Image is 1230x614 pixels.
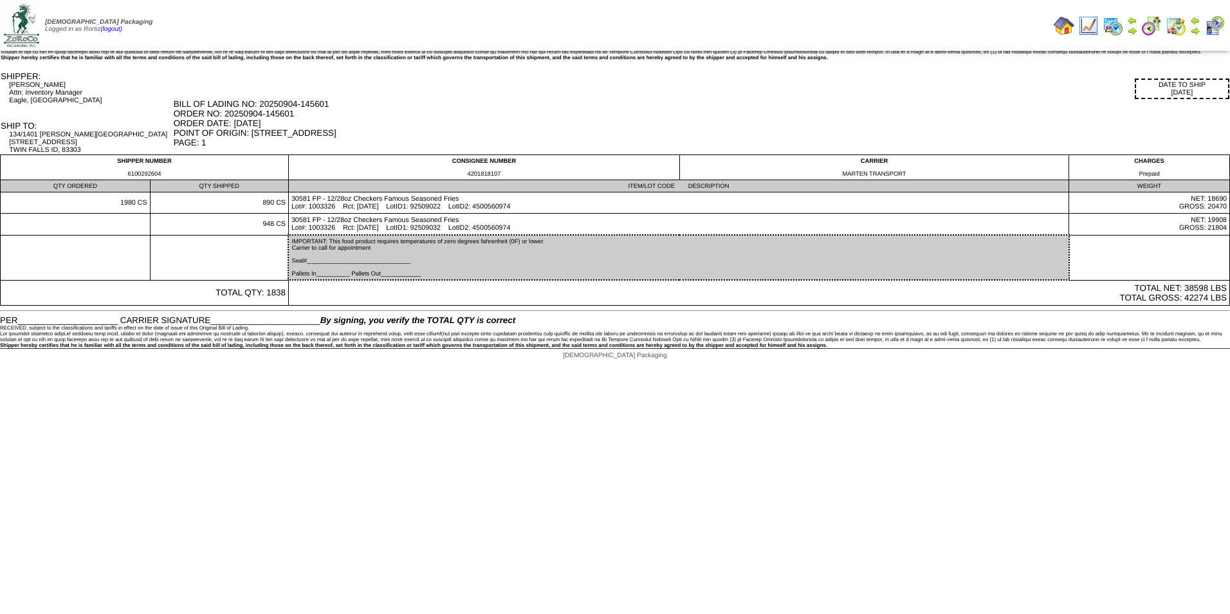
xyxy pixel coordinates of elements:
[288,280,1229,306] td: TOTAL NET: 38598 LBS TOTAL GROSS: 42274 LBS
[679,155,1069,180] td: CARRIER
[174,99,1229,147] div: BILL OF LADING NO: 20250904-145601 ORDER NO: 20250904-145601 ORDER DATE: [DATE] POINT OF ORIGIN: ...
[100,26,122,33] a: (logout)
[150,192,288,214] td: 890 CS
[1,121,172,131] div: SHIP TO:
[45,19,152,33] span: Logged in as Rortiz
[150,214,288,236] td: 948 CS
[1078,15,1099,36] img: line_graph.gif
[1,71,172,81] div: SHIPPER:
[1190,26,1200,36] img: arrowright.gif
[45,19,152,26] span: [DEMOGRAPHIC_DATA] Packaging
[1127,15,1137,26] img: arrowleft.gif
[1,155,289,180] td: SHIPPER NUMBER
[563,352,666,359] span: [DEMOGRAPHIC_DATA] Packaging
[1069,214,1230,236] td: NET: 19908 GROSS: 21804
[3,171,286,177] div: 6100292604
[1166,15,1186,36] img: calendarinout.gif
[1141,15,1162,36] img: calendarblend.gif
[288,235,1069,280] td: IMPORTANT: This food product requires temperatures of zero degrees fahrenheit (0F) or lower. Carr...
[1127,26,1137,36] img: arrowright.gif
[683,171,1066,177] div: MARTEN TRANSPORT
[1069,192,1230,214] td: NET: 18690 GROSS: 20470
[1135,79,1229,99] div: DATE TO SHIP [DATE]
[9,81,172,104] div: [PERSON_NAME] Attn: Inventory Manager Eagle, [GEOGRAPHIC_DATA]
[288,214,1069,236] td: 30581 FP - 12/28oz Checkers Famous Seasoned Fries Lot#: 1003326 Rct: [DATE] LotID1: 92509032 LotI...
[1072,171,1227,177] div: Prepaid
[1190,15,1200,26] img: arrowleft.gif
[320,315,515,325] span: By signing, you verify the TOTAL QTY is correct
[150,180,288,192] td: QTY SHIPPED
[1,180,151,192] td: QTY ORDERED
[1,192,151,214] td: 1980 CS
[4,4,39,47] img: zoroco-logo-small.webp
[288,192,1069,214] td: 30581 FP - 12/28oz Checkers Famous Seasoned Fries Lot#: 1003326 Rct: [DATE] LotID1: 92509022 LotI...
[1204,15,1225,36] img: calendarcustomer.gif
[9,131,172,154] div: 134/1401 [PERSON_NAME][GEOGRAPHIC_DATA] [STREET_ADDRESS] TWIN FALLS ID, 83303
[291,171,677,177] div: 4201818107
[1069,180,1230,192] td: WEIGHT
[1,55,1229,60] div: Shipper hereby certifies that he is familiar with all the terms and conditions of the said bill o...
[1,280,289,306] td: TOTAL QTY: 1838
[288,180,1069,192] td: ITEM/LOT CODE DESCRIPTION
[288,155,679,180] td: CONSIGNEE NUMBER
[1103,15,1123,36] img: calendarprod.gif
[1054,15,1074,36] img: home.gif
[1069,155,1230,180] td: CHARGES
